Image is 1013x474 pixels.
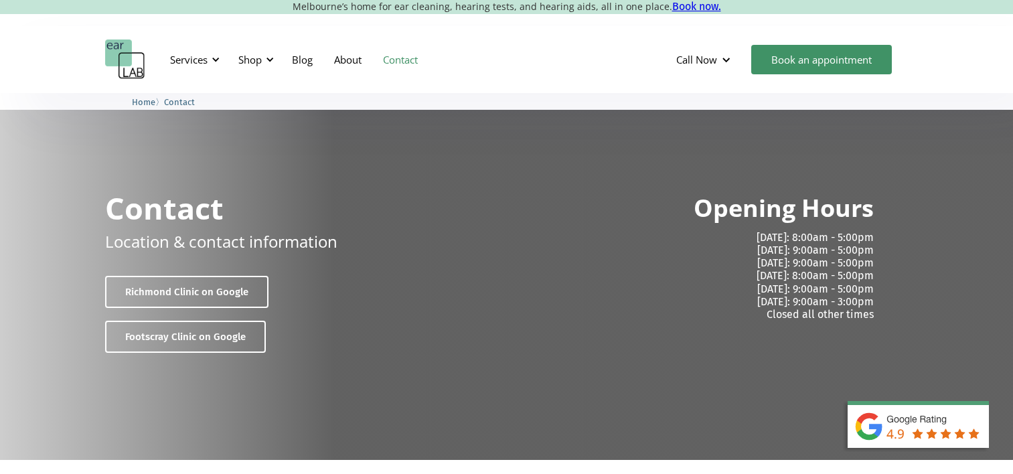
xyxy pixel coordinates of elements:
a: Footscray Clinic on Google [105,321,266,353]
li: 〉 [132,95,164,109]
a: About [323,40,372,79]
div: Call Now [676,53,717,66]
div: Shop [238,53,262,66]
span: Contact [164,97,195,107]
a: Book an appointment [751,45,892,74]
h1: Contact [105,193,224,223]
a: Contact [372,40,428,79]
a: home [105,39,145,80]
p: Location & contact information [105,230,337,253]
a: Richmond Clinic on Google [105,276,268,308]
h2: Opening Hours [694,193,874,224]
div: Services [170,53,208,66]
span: Home [132,97,155,107]
div: Services [162,39,224,80]
div: Call Now [666,39,745,80]
p: [DATE]: 8:00am - 5:00pm [DATE]: 9:00am - 5:00pm [DATE]: 9:00am - 5:00pm [DATE]: 8:00am - 5:00pm [... [518,231,874,321]
div: Shop [230,39,278,80]
a: Blog [281,40,323,79]
a: Home [132,95,155,108]
a: Contact [164,95,195,108]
